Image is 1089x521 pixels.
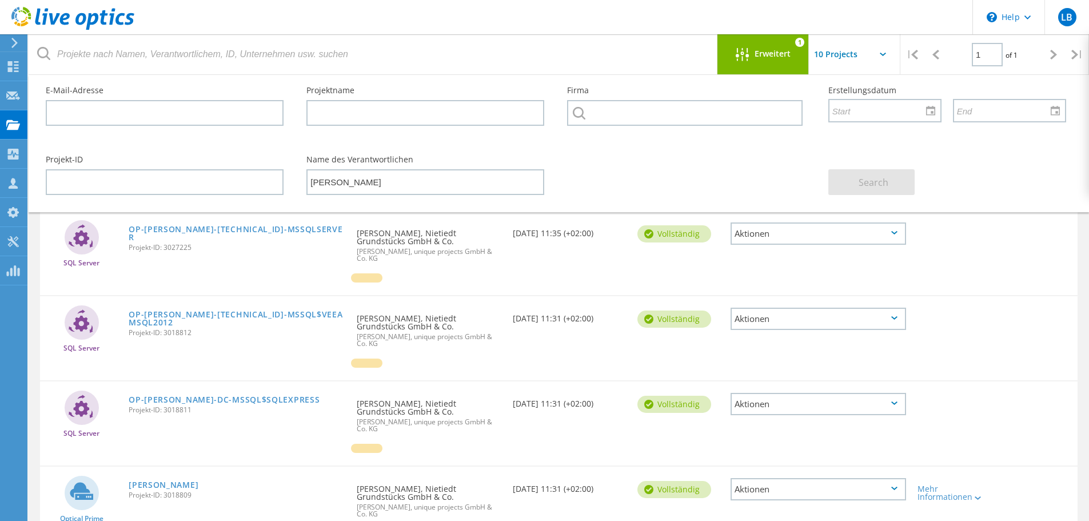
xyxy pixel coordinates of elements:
div: [DATE] 11:31 (+02:00) [507,296,632,334]
div: [PERSON_NAME], Nietiedt Grundstücks GmbH & Co. [351,381,506,444]
a: OP-[PERSON_NAME]-[TECHNICAL_ID]-MSSQL$VEEAMSQL2012 [129,311,345,327]
div: | [900,34,924,75]
label: E-Mail-Adresse [46,86,284,94]
div: [DATE] 11:31 (+02:00) [507,381,632,419]
span: [PERSON_NAME], unique projects GmbH & Co. KG [357,419,501,432]
label: Name des Verantwortlichen [306,156,544,164]
a: OP-[PERSON_NAME]-[TECHNICAL_ID]-MSSQLSERVER [129,225,345,241]
div: [PERSON_NAME], Nietiedt Grundstücks GmbH & Co. [351,211,506,273]
div: Aktionen [731,222,906,245]
div: | [1066,34,1089,75]
div: vollständig [637,396,711,413]
div: [PERSON_NAME], Nietiedt Grundstücks GmbH & Co. [351,296,506,359]
div: [DATE] 11:35 (+02:00) [507,211,632,249]
span: Projekt-ID: 3018812 [129,329,345,336]
span: [PERSON_NAME], unique projects GmbH & Co. KG [357,248,501,262]
label: Firma [567,86,805,94]
button: Search [828,169,915,195]
div: [DATE] 11:31 (+02:00) [507,467,632,504]
div: Aktionen [731,393,906,415]
span: [PERSON_NAME], unique projects GmbH & Co. KG [357,333,501,347]
a: [PERSON_NAME] [129,481,198,489]
div: vollständig [637,311,711,328]
span: LB [1061,13,1072,22]
span: [PERSON_NAME], unique projects GmbH & Co. KG [357,504,501,518]
a: OP-[PERSON_NAME]-DC-MSSQL$SQLEXPRESS [129,396,320,404]
span: Projekt-ID: 3018811 [129,407,345,413]
input: Start [829,100,932,121]
label: Erstellungsdatum [828,86,1066,94]
span: SQL Server [63,430,99,437]
div: vollständig [637,225,711,242]
input: End [954,100,1057,121]
input: Projekte nach Namen, Verantwortlichem, ID, Unternehmen usw. suchen [29,34,718,74]
div: Aktionen [731,478,906,500]
label: Projekt-ID [46,156,284,164]
div: Aktionen [731,308,906,330]
span: SQL Server [63,345,99,352]
a: Live Optics Dashboard [11,24,134,32]
span: Erweitert [755,50,791,58]
svg: \n [987,12,997,22]
span: SQL Server [63,260,99,267]
label: Projektname [306,86,544,94]
div: Mehr Informationen [918,485,989,501]
div: vollständig [637,481,711,498]
span: Search [859,176,888,189]
span: Projekt-ID: 3018809 [129,492,345,499]
span: Projekt-ID: 3027225 [129,244,345,251]
span: of 1 [1006,50,1018,60]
